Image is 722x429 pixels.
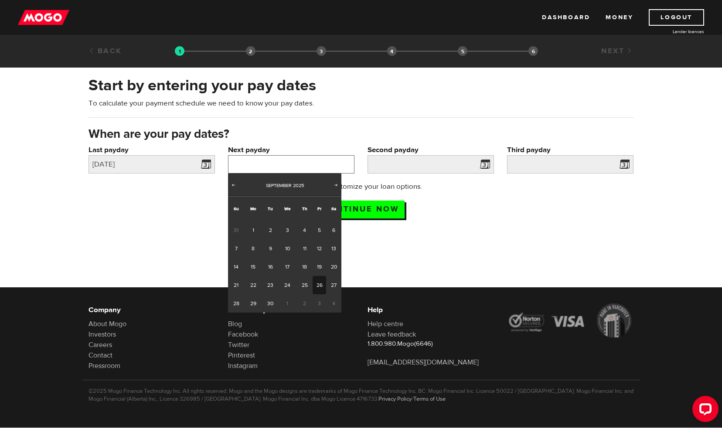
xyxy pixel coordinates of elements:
a: Facebook [228,330,258,339]
a: Investors [89,330,116,339]
p: ©2025 Mogo Finance Technology Inc. All rights reserved. Mogo and the Mogo designs are trademarks ... [89,387,633,403]
a: Leave feedback [368,330,416,339]
a: 29 [244,294,262,313]
a: 15 [244,258,262,276]
a: 16 [262,258,278,276]
a: 9 [262,239,278,258]
a: 12 [313,239,326,258]
span: Monday [250,206,256,211]
a: 7 [228,239,244,258]
a: 26 [313,276,326,294]
input: Continue now [317,201,405,218]
p: Next up: Customize your loan options. [275,181,448,192]
a: Prev [229,181,238,190]
h2: Start by entering your pay dates [89,76,633,95]
img: legal-icons-92a2ffecb4d32d839781d1b4e4802d7b.png [507,303,633,337]
a: 20 [326,258,341,276]
img: mogo_logo-11ee424be714fa7cbb0f0f49df9e16ec.png [18,9,69,26]
a: 4 [296,221,313,239]
h3: When are your pay dates? [89,127,633,141]
span: 1 [279,294,296,313]
a: Pressroom [89,361,120,370]
a: Instagram [228,361,258,370]
p: 1.800.980.Mogo(6646) [368,340,494,348]
span: Wednesday [284,206,290,211]
span: 3 [313,294,326,313]
span: Prev [230,181,237,188]
a: 5 [313,221,326,239]
a: 23 [262,276,278,294]
a: 21 [228,276,244,294]
a: 14 [228,258,244,276]
a: 17 [279,258,296,276]
span: Thursday [302,206,307,211]
a: 19 [313,258,326,276]
a: Help centre [368,320,403,328]
a: 10 [279,239,296,258]
a: About Mogo [89,320,126,328]
a: 18 [296,258,313,276]
a: 22 [244,276,262,294]
a: Blog [228,320,242,328]
a: Privacy Policy [378,395,412,402]
span: 4 [326,294,341,313]
a: 24 [279,276,296,294]
label: Third payday [507,145,633,155]
a: 6 [326,221,341,239]
a: Back [89,46,122,56]
a: Pinterest [228,351,255,360]
span: September [266,182,292,189]
span: Saturday [331,206,336,211]
span: Sunday [234,206,239,211]
a: Dashboard [542,9,590,26]
a: Twitter [228,340,249,349]
span: Friday [317,206,321,211]
a: 8 [244,239,262,258]
span: Tuesday [268,206,273,211]
a: 11 [296,239,313,258]
a: Contact [89,351,112,360]
a: 13 [326,239,341,258]
a: 2 [262,221,278,239]
a: Careers [89,340,112,349]
a: 28 [228,294,244,313]
label: Second payday [368,145,494,155]
h6: Company [89,305,215,315]
iframe: LiveChat chat widget [685,392,722,429]
a: 25 [296,276,313,294]
p: To calculate your payment schedule we need to know your pay dates. [89,98,633,109]
img: transparent-188c492fd9eaac0f573672f40bb141c2.gif [175,46,184,56]
a: Terms of Use [413,395,446,402]
span: 31 [228,221,244,239]
a: 27 [326,276,341,294]
a: Next [332,181,341,190]
a: 1 [244,221,262,239]
a: Lender licences [639,28,704,35]
a: 30 [262,294,278,313]
span: Next [333,181,340,188]
label: Next payday [228,145,354,155]
label: Last payday [89,145,215,155]
a: Logout [649,9,704,26]
span: 2 [296,294,313,313]
a: 3 [279,221,296,239]
a: Money [606,9,633,26]
h6: Help [368,305,494,315]
a: [EMAIL_ADDRESS][DOMAIN_NAME] [368,358,479,367]
a: Next [601,46,633,56]
span: 2025 [293,182,304,189]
